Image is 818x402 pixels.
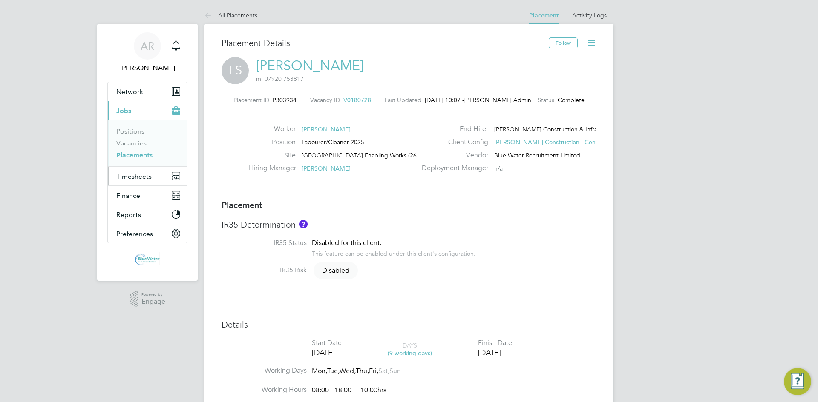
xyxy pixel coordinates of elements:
button: Preferences [108,224,187,243]
span: [DATE] 10:07 - [425,96,464,104]
label: Hiring Manager [249,164,296,173]
label: IR35 Status [222,239,307,248]
label: Worker [249,125,296,134]
span: (9 working days) [388,349,432,357]
span: m: 07920 753817 [256,75,304,83]
div: [DATE] [312,348,342,357]
span: Complete [558,96,585,104]
span: Finance [116,191,140,200]
a: Placement [529,12,559,19]
div: DAYS [383,342,436,357]
label: Last Updated [385,96,421,104]
label: Site [249,151,296,160]
span: P303934 [273,96,297,104]
span: Mon, [312,367,327,375]
span: Network [116,88,143,96]
div: [DATE] [478,348,512,357]
span: Engage [141,298,165,305]
label: Vendor [417,151,488,160]
label: Working Days [222,366,307,375]
span: Powered by [141,291,165,298]
span: Tue, [327,367,340,375]
div: Start Date [312,339,342,348]
span: [PERSON_NAME] Admin [464,96,524,104]
label: Client Config [417,138,488,147]
div: This feature can be enabled under this client's configuration. [312,248,475,257]
span: n/a [494,165,503,172]
button: Timesheets [108,167,187,185]
button: Jobs [108,101,187,120]
span: Preferences [116,230,153,238]
span: Labourer/Cleaner 2025 [302,138,364,146]
span: Timesheets [116,172,152,180]
span: LS [222,57,249,84]
label: Position [249,138,296,147]
span: Sat, [378,367,389,375]
button: About IR35 [299,220,308,228]
span: V0180728 [343,96,371,104]
a: Placements [116,151,153,159]
h3: IR35 Determination [222,219,596,230]
button: Engage Resource Center [784,368,811,395]
div: 08:00 - 18:00 [312,386,386,395]
span: [PERSON_NAME] Construction & Infrast… [494,125,608,133]
span: Fri, [369,367,378,375]
a: Vacancies [116,139,147,147]
h3: Placement Details [222,37,542,48]
span: Wed, [340,367,356,375]
button: Reports [108,205,187,224]
label: Working Hours [222,385,307,394]
span: [GEOGRAPHIC_DATA] Enabling Works (26… [302,151,423,159]
span: [PERSON_NAME] Construction - Central [494,138,604,146]
a: [PERSON_NAME] [256,57,363,74]
span: AR [141,40,154,51]
span: [PERSON_NAME] [302,125,351,133]
a: Go to home page [107,252,187,265]
a: Positions [116,127,144,135]
label: Placement ID [233,96,269,104]
span: Blue Water Recruitment Limited [494,151,580,159]
label: Status [538,96,554,104]
span: Jobs [116,107,131,115]
nav: Main navigation [97,24,198,281]
a: AR[PERSON_NAME] [107,32,187,73]
label: Vacancy ID [310,96,340,104]
a: All Placements [204,11,257,19]
a: Activity Logs [572,11,607,19]
span: Reports [116,211,141,219]
button: Network [108,82,187,101]
button: Follow [549,37,578,48]
label: Deployment Manager [417,164,488,173]
span: Sun [389,367,401,375]
span: Anthony Roberts [107,63,187,73]
span: [PERSON_NAME] [302,165,351,172]
button: Finance [108,186,187,205]
label: IR35 Risk [222,266,307,275]
span: Disabled for this client. [312,239,381,247]
b: Placement [222,200,262,210]
div: Finish Date [478,339,512,348]
img: bluewaterwales-logo-retina.png [135,252,160,265]
span: Disabled [314,262,358,279]
a: Powered byEngage [130,291,166,307]
div: Jobs [108,120,187,166]
span: 10.00hrs [356,386,386,394]
h3: Details [222,319,596,330]
label: End Hirer [417,125,488,134]
span: Thu, [356,367,369,375]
